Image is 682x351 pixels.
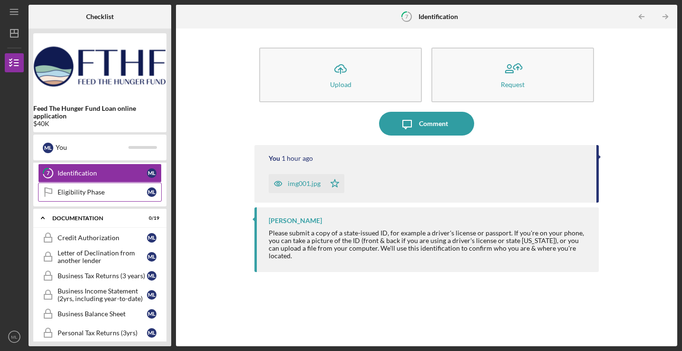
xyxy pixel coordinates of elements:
[47,170,50,176] tspan: 7
[58,310,147,318] div: Business Balance Sheet
[269,217,322,224] div: [PERSON_NAME]
[58,249,147,264] div: Letter of Declination from another lender
[147,168,156,178] div: M L
[259,48,422,102] button: Upload
[405,13,409,19] tspan: 7
[5,327,24,346] button: ML
[11,334,18,340] text: ML
[147,252,156,262] div: M L
[142,215,159,221] div: 0 / 19
[38,247,162,266] a: Letter of Declination from another lenderML
[52,215,136,221] div: Documentation
[501,81,525,88] div: Request
[33,105,166,120] b: Feed The Hunger Fund Loan online application
[33,120,166,127] div: $40K
[38,266,162,285] a: Business Tax Returns (3 years)ML
[288,180,321,187] div: img001.jpg
[269,229,589,260] div: Please submit a copy of a state-issued ID, for example a driver's license or passport. If you're ...
[38,228,162,247] a: Credit AuthorizationML
[379,112,474,136] button: Comment
[431,48,594,102] button: Request
[38,304,162,323] a: Business Balance SheetML
[419,13,458,20] b: Identification
[147,309,156,319] div: M L
[86,13,114,20] b: Checklist
[33,38,166,95] img: Product logo
[269,155,280,162] div: You
[269,174,344,193] button: img001.jpg
[147,328,156,338] div: M L
[147,187,156,197] div: M L
[38,164,162,183] a: 7IdentificationML
[58,234,147,242] div: Credit Authorization
[58,272,147,280] div: Business Tax Returns (3 years)
[43,143,53,153] div: M L
[58,169,147,177] div: Identification
[282,155,313,162] time: 2025-08-26 02:54
[147,233,156,243] div: M L
[58,329,147,337] div: Personal Tax Returns (3yrs)
[38,285,162,304] a: Business Income Statement (2yrs, including year-to-date)ML
[330,81,351,88] div: Upload
[38,183,162,202] a: Eligibility PhaseML
[58,287,147,302] div: Business Income Statement (2yrs, including year-to-date)
[147,290,156,300] div: M L
[38,323,162,342] a: Personal Tax Returns (3yrs)ML
[147,271,156,281] div: M L
[56,139,128,156] div: You
[58,188,147,196] div: Eligibility Phase
[419,112,448,136] div: Comment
